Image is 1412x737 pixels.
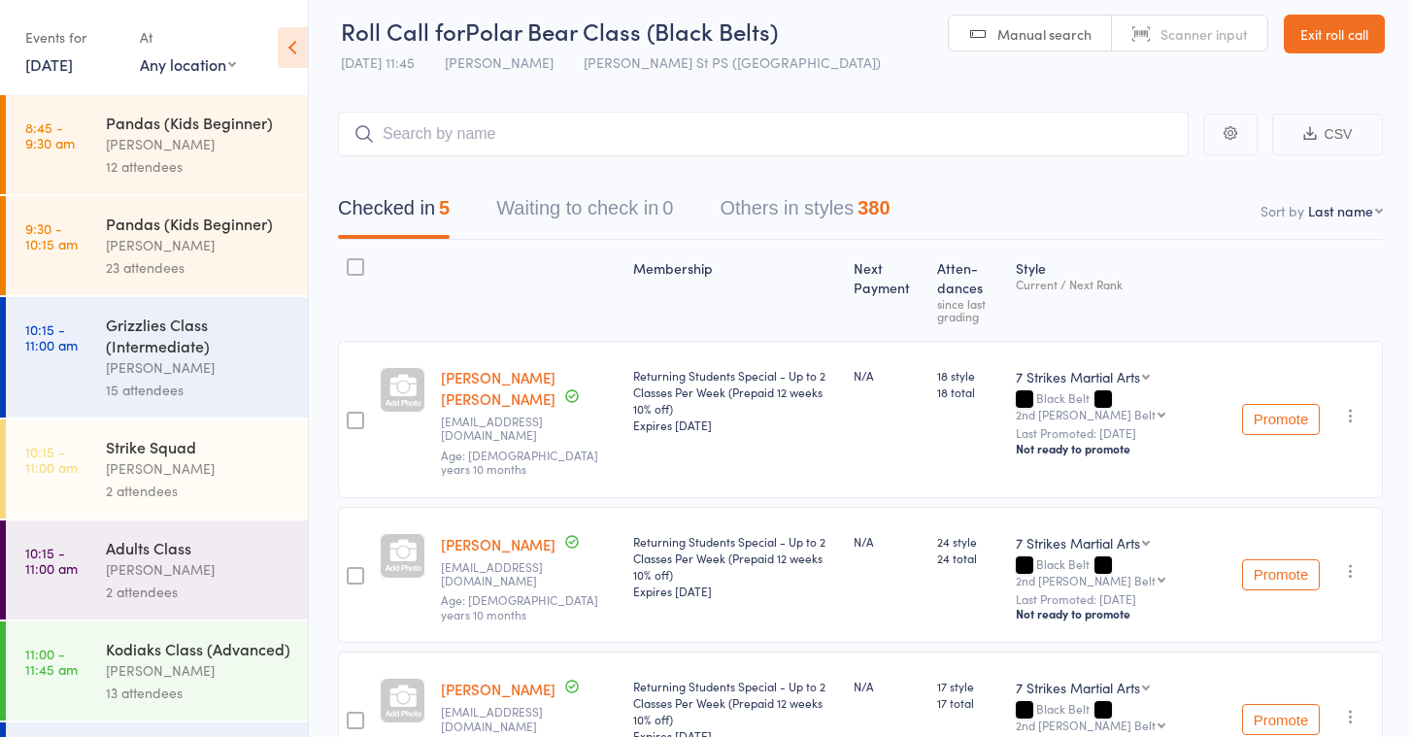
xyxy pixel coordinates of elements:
div: [PERSON_NAME] [106,659,291,682]
span: Polar Bear Class (Black Belts) [465,15,778,47]
time: 11:00 - 11:45 am [25,646,78,677]
small: Last Promoted: [DATE] [1016,592,1227,606]
a: [PERSON_NAME] [441,534,555,554]
button: Promote [1242,559,1320,590]
div: Last name [1308,201,1373,220]
button: Promote [1242,404,1320,435]
a: 9:30 -10:15 amPandas (Kids Beginner)[PERSON_NAME]23 attendees [6,196,308,295]
div: 7 Strikes Martial Arts [1016,367,1140,386]
div: N/A [854,533,922,550]
span: 17 style [937,678,1000,694]
button: Others in styles380 [720,187,890,239]
div: 0 [662,197,673,218]
time: 8:45 - 9:30 am [25,119,75,151]
div: 5 [439,197,450,218]
a: 10:15 -11:00 amGrizzlies Class (Intermediate)[PERSON_NAME]15 attendees [6,297,308,418]
div: 7 Strikes Martial Arts [1016,678,1140,697]
div: since last grading [937,297,1000,322]
span: Manual search [997,24,1092,44]
small: meem@meem.org [441,560,618,588]
div: Not ready to promote [1016,441,1227,456]
div: Not ready to promote [1016,606,1227,621]
div: Kodiaks Class (Advanced) [106,638,291,659]
div: Returning Students Special - Up to 2 Classes Per Week (Prepaid 12 weeks 10% off) [633,367,839,433]
time: 10:15 - 11:00 am [25,321,78,352]
span: 24 style [937,533,1000,550]
div: [PERSON_NAME] [106,457,291,480]
div: Next Payment [846,249,929,332]
a: Exit roll call [1284,15,1385,53]
div: Style [1008,249,1234,332]
input: Search by name [338,112,1189,156]
div: Black Belt [1016,702,1227,731]
div: Expires [DATE] [633,583,839,599]
a: 8:45 -9:30 amPandas (Kids Beginner)[PERSON_NAME]12 attendees [6,95,308,194]
span: [PERSON_NAME] St PS ([GEOGRAPHIC_DATA]) [584,52,881,72]
time: 10:15 - 11:00 am [25,444,78,475]
div: [PERSON_NAME] [106,234,291,256]
div: 2 attendees [106,581,291,603]
div: Expires [DATE] [633,417,839,433]
time: 9:30 - 10:15 am [25,220,78,251]
div: 2nd [PERSON_NAME] Belt [1016,408,1156,420]
div: 2 attendees [106,480,291,502]
div: 23 attendees [106,256,291,279]
button: Waiting to check in0 [496,187,673,239]
div: Black Belt [1016,557,1227,586]
div: Adults Class [106,537,291,558]
small: Last Promoted: [DATE] [1016,426,1227,440]
div: 12 attendees [106,155,291,178]
div: Events for [25,21,120,53]
a: [PERSON_NAME] [PERSON_NAME] [441,367,555,409]
span: Scanner input [1160,24,1248,44]
div: Grizzlies Class (Intermediate) [106,314,291,356]
div: 2nd [PERSON_NAME] Belt [1016,719,1156,731]
a: 11:00 -11:45 amKodiaks Class (Advanced)[PERSON_NAME]13 attendees [6,621,308,720]
div: 2nd [PERSON_NAME] Belt [1016,574,1156,586]
div: N/A [854,367,922,384]
label: Sort by [1261,201,1304,220]
div: 7 Strikes Martial Arts [1016,533,1140,553]
button: CSV [1272,114,1383,155]
div: Black Belt [1016,391,1227,420]
button: Promote [1242,704,1320,735]
span: 18 style [937,367,1000,384]
small: Sallykerr@icloud.com [441,415,618,443]
button: Checked in5 [338,187,450,239]
time: 10:15 - 11:00 am [25,545,78,576]
a: 10:15 -11:00 amStrike Squad[PERSON_NAME]2 attendees [6,419,308,519]
div: N/A [854,678,922,694]
div: [PERSON_NAME] [106,558,291,581]
div: Membership [625,249,847,332]
div: Returning Students Special - Up to 2 Classes Per Week (Prepaid 12 weeks 10% off) [633,533,839,599]
small: ramacfarlane@outlook.com [441,705,618,733]
div: [PERSON_NAME] [106,356,291,379]
div: Strike Squad [106,436,291,457]
span: [PERSON_NAME] [445,52,554,72]
div: 15 attendees [106,379,291,401]
span: Age: [DEMOGRAPHIC_DATA] years 10 months [441,447,598,477]
a: [PERSON_NAME] [441,679,555,699]
div: 380 [857,197,890,218]
div: Any location [140,53,236,75]
span: 18 total [937,384,1000,400]
span: 17 total [937,694,1000,711]
span: Roll Call for [341,15,465,47]
a: 10:15 -11:00 amAdults Class[PERSON_NAME]2 attendees [6,520,308,620]
span: Age: [DEMOGRAPHIC_DATA] years 10 months [441,591,598,621]
span: [DATE] 11:45 [341,52,415,72]
div: Current / Next Rank [1016,278,1227,290]
div: Atten­dances [929,249,1008,332]
span: 24 total [937,550,1000,566]
div: Pandas (Kids Beginner) [106,213,291,234]
div: [PERSON_NAME] [106,133,291,155]
div: 13 attendees [106,682,291,704]
div: At [140,21,236,53]
a: [DATE] [25,53,73,75]
div: Pandas (Kids Beginner) [106,112,291,133]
